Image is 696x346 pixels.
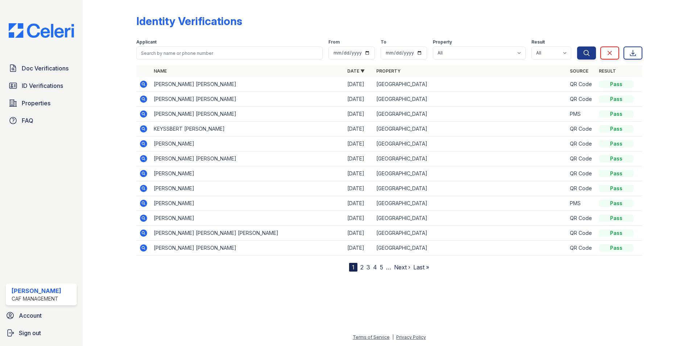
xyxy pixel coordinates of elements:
a: Properties [6,96,77,110]
span: Doc Verifications [22,64,69,73]
td: [DATE] [344,181,373,196]
td: [PERSON_NAME] [PERSON_NAME] [151,107,344,122]
td: [PERSON_NAME] [151,196,344,211]
div: Pass [599,110,634,118]
a: Result [599,68,616,74]
td: [PERSON_NAME] [PERSON_NAME] [151,241,344,256]
td: QR Code [567,241,596,256]
input: Search by name or phone number [136,46,323,60]
div: Identity Verifications [136,15,242,28]
td: [GEOGRAPHIC_DATA] [373,122,567,137]
a: Last » [413,264,429,271]
label: Applicant [136,39,157,45]
div: 1 [349,263,357,272]
td: [GEOGRAPHIC_DATA] [373,196,567,211]
td: [DATE] [344,226,373,241]
div: | [392,334,394,340]
td: KEYSSBERT [PERSON_NAME] [151,122,344,137]
div: Pass [599,95,634,103]
div: Pass [599,140,634,147]
label: Property [433,39,452,45]
td: QR Code [567,77,596,92]
a: ID Verifications [6,78,77,93]
td: [GEOGRAPHIC_DATA] [373,241,567,256]
div: Pass [599,170,634,177]
td: [GEOGRAPHIC_DATA] [373,226,567,241]
td: [PERSON_NAME] [151,211,344,226]
td: [DATE] [344,122,373,137]
a: Date ▼ [347,68,365,74]
td: QR Code [567,226,596,241]
td: [PERSON_NAME] [PERSON_NAME] [151,77,344,92]
span: FAQ [22,116,33,125]
a: Source [570,68,588,74]
td: [DATE] [344,92,373,107]
td: QR Code [567,122,596,137]
div: [PERSON_NAME] [12,286,61,295]
td: [PERSON_NAME] [PERSON_NAME] [PERSON_NAME] [151,226,344,241]
div: Pass [599,81,634,88]
a: Property [376,68,401,74]
a: Name [154,68,167,74]
div: Pass [599,155,634,162]
td: PMS [567,196,596,211]
td: [DATE] [344,211,373,226]
a: 3 [366,264,370,271]
td: QR Code [567,166,596,181]
td: [DATE] [344,107,373,122]
a: Privacy Policy [396,334,426,340]
td: [GEOGRAPHIC_DATA] [373,166,567,181]
td: PMS [567,107,596,122]
span: … [386,263,391,272]
td: QR Code [567,151,596,166]
span: Properties [22,99,50,107]
div: Pass [599,125,634,133]
a: 4 [373,264,377,271]
td: [GEOGRAPHIC_DATA] [373,77,567,92]
td: [GEOGRAPHIC_DATA] [373,92,567,107]
td: [PERSON_NAME] [151,166,344,181]
a: 2 [360,264,364,271]
span: Account [19,311,42,320]
div: Pass [599,200,634,207]
div: Pass [599,244,634,252]
td: [PERSON_NAME] [151,137,344,151]
td: [GEOGRAPHIC_DATA] [373,211,567,226]
a: Doc Verifications [6,61,77,76]
td: [GEOGRAPHIC_DATA] [373,137,567,151]
td: QR Code [567,211,596,226]
td: [DATE] [344,151,373,166]
td: [DATE] [344,166,373,181]
td: QR Code [567,92,596,107]
td: [PERSON_NAME] [PERSON_NAME] [151,151,344,166]
td: [DATE] [344,241,373,256]
a: Account [3,308,80,323]
td: [DATE] [344,137,373,151]
span: ID Verifications [22,81,63,90]
a: Sign out [3,326,80,340]
a: Next › [394,264,410,271]
div: Pass [599,185,634,192]
a: 5 [380,264,383,271]
span: Sign out [19,329,41,337]
td: QR Code [567,137,596,151]
td: QR Code [567,181,596,196]
td: [GEOGRAPHIC_DATA] [373,107,567,122]
div: Pass [599,229,634,237]
td: [DATE] [344,196,373,211]
label: Result [531,39,545,45]
td: [PERSON_NAME] [151,181,344,196]
img: CE_Logo_Blue-a8612792a0a2168367f1c8372b55b34899dd931a85d93a1a3d3e32e68fde9ad4.png [3,23,80,38]
label: From [328,39,340,45]
td: [GEOGRAPHIC_DATA] [373,181,567,196]
a: FAQ [6,113,77,128]
label: To [381,39,386,45]
td: [GEOGRAPHIC_DATA] [373,151,567,166]
div: CAF Management [12,295,61,302]
td: [DATE] [344,77,373,92]
a: Terms of Service [353,334,390,340]
div: Pass [599,215,634,222]
td: [PERSON_NAME] [PERSON_NAME] [151,92,344,107]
